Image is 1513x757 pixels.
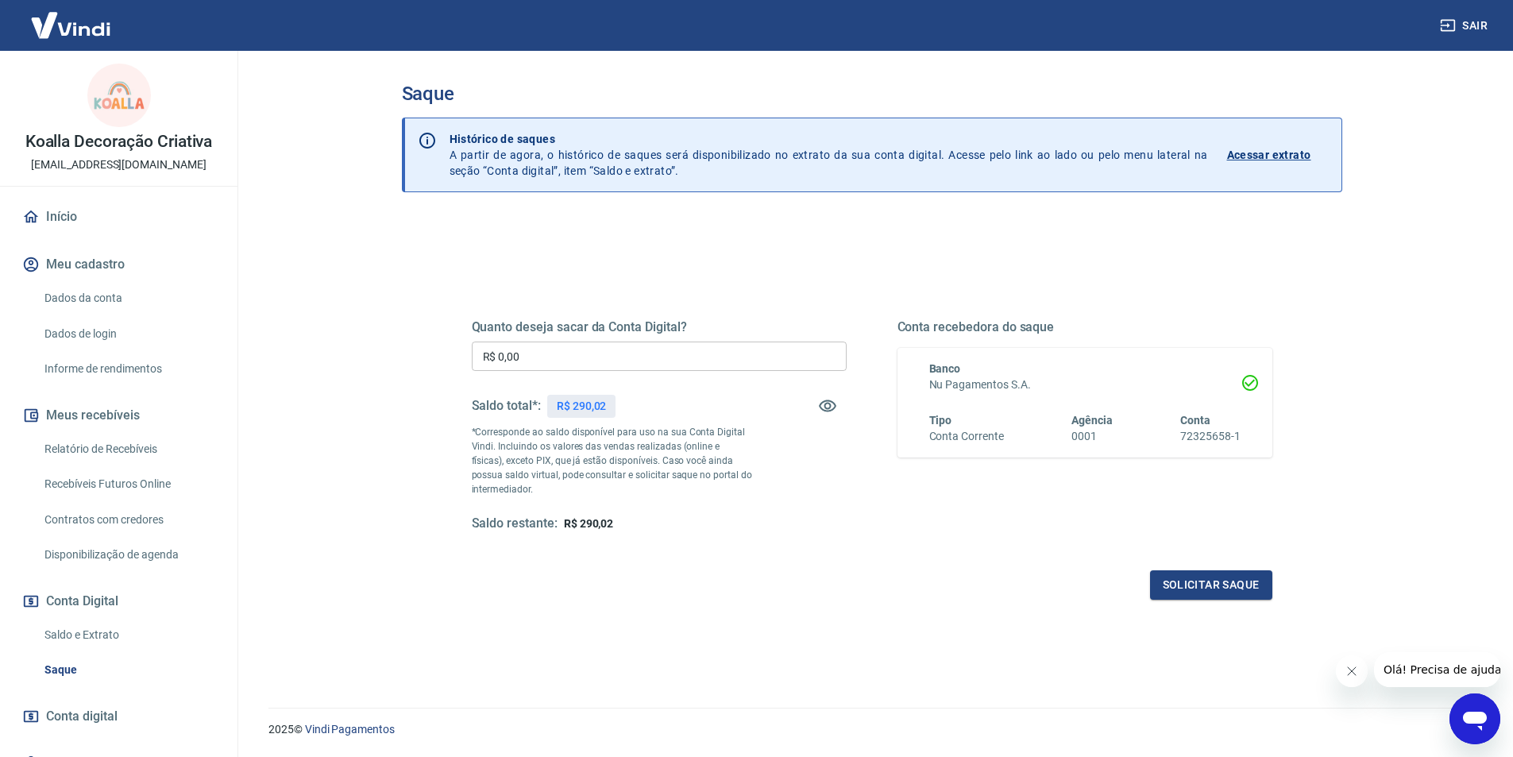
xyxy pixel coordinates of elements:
[38,619,218,651] a: Saldo e Extrato
[557,398,607,415] p: R$ 290,02
[1180,414,1210,427] span: Conta
[450,131,1208,147] p: Histórico de saques
[19,1,122,49] img: Vindi
[472,425,753,496] p: *Corresponde ao saldo disponível para uso na sua Conta Digital Vindi. Incluindo os valores das ve...
[450,131,1208,179] p: A partir de agora, o histórico de saques será disponibilizado no extrato da sua conta digital. Ac...
[38,504,218,536] a: Contratos com credores
[929,377,1241,393] h6: Nu Pagamentos S.A.
[472,398,541,414] h5: Saldo total*:
[38,654,218,686] a: Saque
[10,11,133,24] span: Olá! Precisa de ajuda?
[1071,414,1113,427] span: Agência
[897,319,1272,335] h5: Conta recebedora do saque
[1449,693,1500,744] iframe: Botão para abrir a janela de mensagens
[19,247,218,282] button: Meu cadastro
[19,584,218,619] button: Conta Digital
[19,398,218,433] button: Meus recebíveis
[564,517,614,530] span: R$ 290,02
[38,539,218,571] a: Disponibilização de agenda
[46,705,118,728] span: Conta digital
[1336,655,1368,687] iframe: Fechar mensagem
[38,353,218,385] a: Informe de rendimentos
[1374,652,1500,687] iframe: Mensagem da empresa
[929,414,952,427] span: Tipo
[38,468,218,500] a: Recebíveis Futuros Online
[87,64,151,127] img: 0941798c-71f6-4e15-b860-d51178f3a7d9.jpeg
[1227,131,1329,179] a: Acessar extrato
[305,723,395,736] a: Vindi Pagamentos
[1180,428,1241,445] h6: 72325658-1
[31,156,206,173] p: [EMAIL_ADDRESS][DOMAIN_NAME]
[38,282,218,315] a: Dados da conta
[19,699,218,734] a: Conta digital
[929,362,961,375] span: Banco
[38,433,218,465] a: Relatório de Recebíveis
[472,319,847,335] h5: Quanto deseja sacar da Conta Digital?
[1071,428,1113,445] h6: 0001
[19,199,218,234] a: Início
[402,83,1342,105] h3: Saque
[268,721,1475,738] p: 2025 ©
[1150,570,1272,600] button: Solicitar saque
[929,428,1004,445] h6: Conta Corrente
[1227,147,1311,163] p: Acessar extrato
[1437,11,1494,41] button: Sair
[38,318,218,350] a: Dados de login
[472,516,558,532] h5: Saldo restante:
[25,133,213,150] p: Koalla Decoração Criativa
